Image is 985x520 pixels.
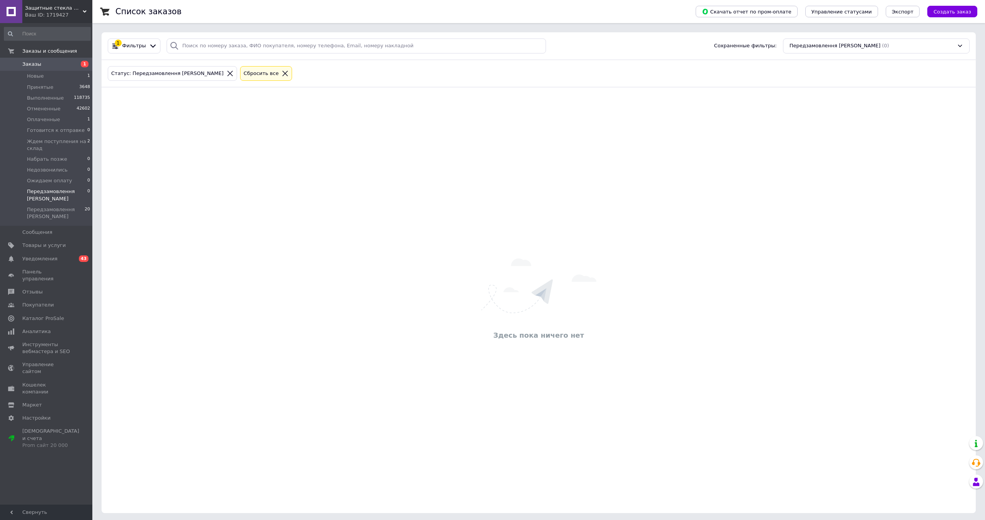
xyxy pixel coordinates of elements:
[27,188,87,202] span: Передзамовлення [PERSON_NAME]
[27,84,53,91] span: Принятые
[22,288,43,295] span: Отзывы
[790,42,881,50] span: Передзамовлення [PERSON_NAME]
[110,70,225,78] div: Статус: Передзамовлення [PERSON_NAME]
[27,167,68,173] span: Недозвонились
[79,84,90,91] span: 3648
[22,402,42,408] span: Маркет
[87,177,90,184] span: 0
[115,40,122,47] div: 1
[81,61,88,67] span: 1
[920,8,977,14] a: Создать заказ
[27,127,85,134] span: Готовится к отправке
[886,6,920,17] button: Экспорт
[87,127,90,134] span: 0
[27,206,85,220] span: Передзамовлення [PERSON_NAME]
[22,442,79,449] div: Prom сайт 20 000
[27,177,72,184] span: Ожидаем оплату
[27,116,60,123] span: Оплаченные
[22,315,64,322] span: Каталог ProSale
[27,95,64,102] span: Выполненные
[22,341,71,355] span: Инструменты вебмастера и SEO
[22,48,77,55] span: Заказы и сообщения
[882,43,889,48] span: (0)
[27,156,67,163] span: Набрать позже
[933,9,971,15] span: Создать заказ
[87,138,90,152] span: 2
[25,5,83,12] span: Защитные стекла Moколо
[892,9,913,15] span: Экспорт
[811,9,872,15] span: Управление статусами
[87,188,90,202] span: 0
[25,12,92,18] div: Ваш ID: 1719427
[87,73,90,80] span: 1
[87,167,90,173] span: 0
[27,73,44,80] span: Новые
[22,382,71,395] span: Кошелек компании
[22,61,41,68] span: Заказы
[22,415,50,422] span: Настройки
[87,116,90,123] span: 1
[805,6,878,17] button: Управление статусами
[22,268,71,282] span: Панель управления
[927,6,977,17] button: Создать заказ
[242,70,280,78] div: Сбросить все
[115,7,182,16] h1: Список заказов
[714,42,777,50] span: Сохраненные фильтры:
[85,206,90,220] span: 20
[696,6,798,17] button: Скачать отчет по пром-оплате
[27,138,87,152] span: Ждем поступления на склад
[77,105,90,112] span: 42602
[22,242,66,249] span: Товары и услуги
[22,255,57,262] span: Уведомления
[22,302,54,308] span: Покупатели
[22,428,79,449] span: [DEMOGRAPHIC_DATA] и счета
[105,330,972,340] div: Здесь пока ничего нет
[79,255,88,262] span: 43
[22,361,71,375] span: Управление сайтом
[74,95,90,102] span: 118735
[167,38,546,53] input: Поиск по номеру заказа, ФИО покупателя, номеру телефона, Email, номеру накладной
[702,8,791,15] span: Скачать отчет по пром-оплате
[27,105,60,112] span: Отмененные
[87,156,90,163] span: 0
[22,229,52,236] span: Сообщения
[22,328,51,335] span: Аналитика
[4,27,91,41] input: Поиск
[122,42,146,50] span: Фильтры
